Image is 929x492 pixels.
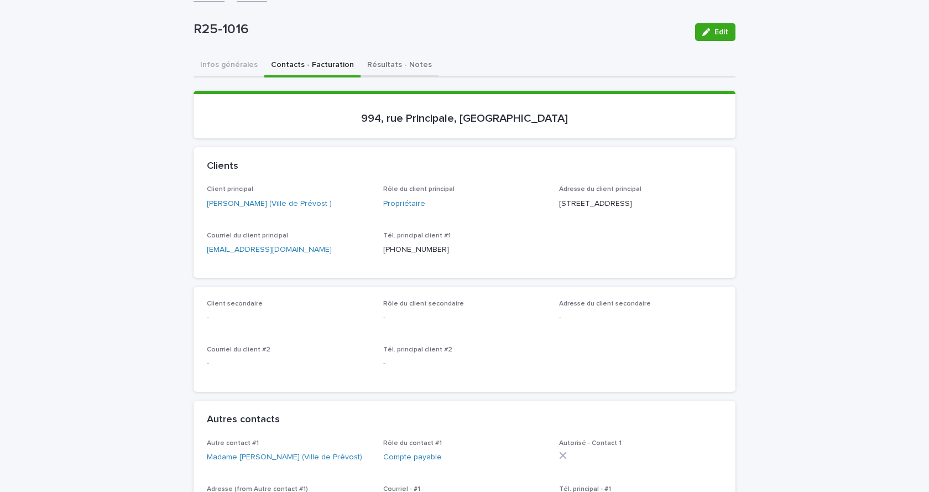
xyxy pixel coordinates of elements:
[383,452,442,463] a: Compte payable
[559,186,641,193] span: Adresse du client principal
[695,23,735,41] button: Edit
[383,301,464,307] span: Rôle du client secondaire
[194,22,686,38] p: R25-1016
[207,440,259,447] span: Autre contact #1
[207,160,238,173] h2: Clients
[207,198,332,210] a: [PERSON_NAME] (Ville de Prévost )
[383,232,451,239] span: Tél. principal client #1
[207,186,253,193] span: Client principal
[207,246,332,253] a: [EMAIL_ADDRESS][DOMAIN_NAME]
[383,312,546,324] p: -
[383,244,546,256] p: [PHONE_NUMBER]
[559,440,622,447] span: Autorisé - Contact 1
[383,358,546,370] p: -
[194,54,264,77] button: Infos générales
[383,198,425,210] a: Propriétaire
[207,301,263,307] span: Client secondaire
[207,452,362,463] a: Madame [PERSON_NAME] (Ville de Prévost)
[207,312,370,324] p: -
[207,414,280,426] h2: Autres contacts
[207,346,270,353] span: Courriel du client #2
[559,198,722,210] p: [STREET_ADDRESS]
[207,112,722,125] p: 994, rue Principale, [GEOGRAPHIC_DATA]
[383,440,442,447] span: Rôle du contact #1
[207,232,288,239] span: Courriel du client principal
[383,186,455,193] span: Rôle du client principal
[714,28,728,36] span: Edit
[207,358,370,370] p: -
[559,312,722,324] p: -
[559,301,651,307] span: Adresse du client secondaire
[383,346,452,353] span: Tél. principal client #2
[361,54,439,77] button: Résultats - Notes
[264,54,361,77] button: Contacts - Facturation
